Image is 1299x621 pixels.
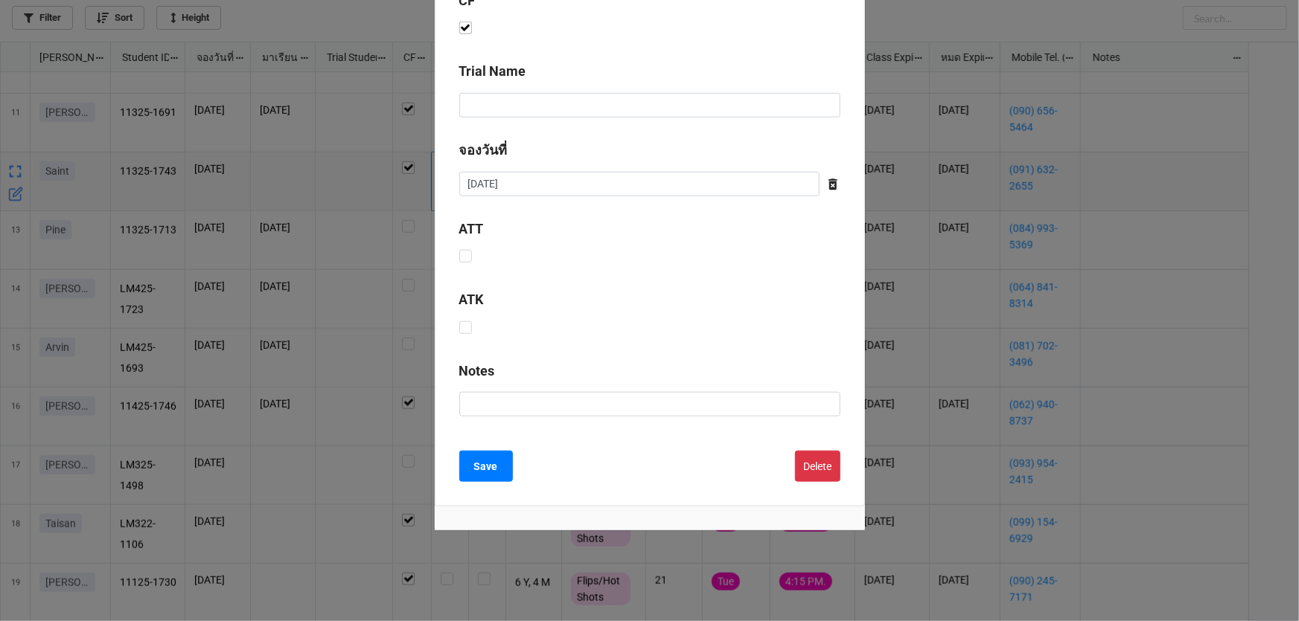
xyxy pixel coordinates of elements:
[795,451,840,482] button: Delete
[459,289,484,310] label: ATK
[459,140,508,161] label: จองวันที่
[474,459,498,474] b: Save
[459,451,513,482] button: Save
[459,172,820,197] input: Date
[459,61,526,82] label: Trial Name
[459,361,495,382] label: Notes
[459,219,484,239] label: ATT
